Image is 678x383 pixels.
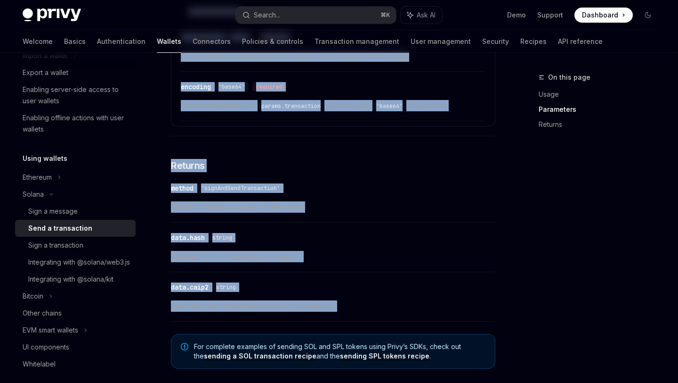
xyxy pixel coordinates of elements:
[252,82,286,92] div: required
[482,30,509,53] a: Security
[194,342,485,361] span: For complete examples of sending SOL and SPL tokens using Privy’s SDKs, check out the and the .
[218,83,245,91] span: 'base64'
[171,201,495,213] span: The RPC method executed with the wallet.
[236,7,395,24] button: Search...⌘K
[15,237,136,254] a: Sign a transaction
[582,10,618,20] span: Dashboard
[372,101,406,111] code: 'base64'
[157,30,181,53] a: Wallets
[558,30,603,53] a: API reference
[258,101,324,111] code: params.transaction
[15,305,136,322] a: Other chains
[171,300,495,312] span: The CAIP2 chain ID the transaction was submitted on.
[28,257,130,268] div: Integrating with @solana/web3.js
[242,30,303,53] a: Policies & controls
[15,64,136,81] a: Export a wallet
[181,82,211,92] div: encoding
[193,30,231,53] a: Connectors
[28,240,83,251] div: Sign a transaction
[548,72,590,83] span: On this page
[417,10,436,20] span: Ask AI
[23,30,53,53] a: Welcome
[411,30,471,53] a: User management
[23,291,43,302] div: Bitcoin
[315,30,399,53] a: Transaction management
[181,343,188,350] svg: Note
[97,30,145,53] a: Authentication
[23,112,130,135] div: Enabling offline actions with user wallets
[23,325,78,336] div: EVM smart wallets
[23,189,44,200] div: Solana
[23,8,81,22] img: dark logo
[28,206,78,217] div: Sign a message
[216,283,236,291] span: string
[340,352,429,360] a: sending SPL tokens recipe
[15,356,136,373] a: Whitelabel
[23,308,62,319] div: Other chains
[23,358,56,370] div: Whitelabel
[539,87,663,102] a: Usage
[539,102,663,117] a: Parameters
[537,10,563,20] a: Support
[201,184,280,192] span: 'signAndSendTransaction'
[212,234,232,241] span: string
[640,8,655,23] button: Toggle dark mode
[23,153,67,164] h5: Using wallets
[181,100,485,111] span: The encoding format for . Currently, only is supported.
[171,233,205,242] div: data.hash
[15,220,136,237] a: Send a transaction
[380,11,390,19] span: ⌘ K
[574,8,633,23] a: Dashboard
[181,50,485,62] span: An encoded string serializing the transaction to be signed with the wallet.
[23,67,68,78] div: Export a wallet
[171,283,209,292] div: data.caip2
[23,341,69,353] div: UI components
[204,352,316,360] a: sending a SOL transaction recipe
[15,271,136,288] a: Integrating with @solana/kit
[15,109,136,138] a: Enabling offline actions with user wallets
[28,223,92,234] div: Send a transaction
[23,84,130,107] div: Enabling server-side access to user wallets
[539,117,663,132] a: Returns
[23,172,52,183] div: Ethereum
[507,10,526,20] a: Demo
[520,30,547,53] a: Recipes
[64,30,86,53] a: Basics
[15,339,136,356] a: UI components
[401,7,442,24] button: Ask AI
[171,183,194,193] div: method
[171,251,495,262] span: The hash for the broadcasted transaction.
[15,81,136,109] a: Enabling server-side access to user wallets
[28,274,113,285] div: Integrating with @solana/kit
[15,254,136,271] a: Integrating with @solana/web3.js
[171,159,205,172] span: Returns
[15,203,136,220] a: Sign a message
[254,9,280,21] div: Search...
